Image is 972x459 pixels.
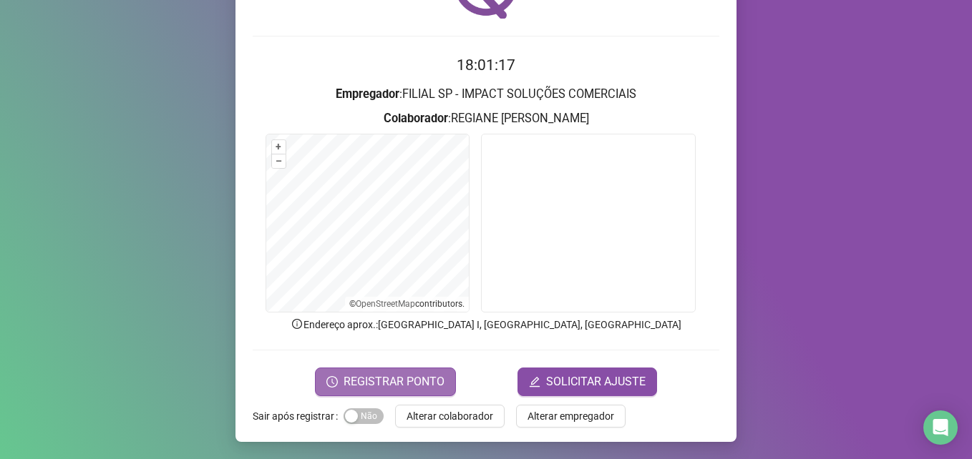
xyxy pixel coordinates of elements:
span: edit [529,376,540,388]
h3: : FILIAL SP - IMPACT SOLUÇÕES COMERCIAIS [253,85,719,104]
h3: : REGIANE [PERSON_NAME] [253,109,719,128]
span: SOLICITAR AJUSTE [546,373,646,390]
button: Alterar empregador [516,405,626,428]
button: + [272,140,286,154]
p: Endereço aprox. : [GEOGRAPHIC_DATA] I, [GEOGRAPHIC_DATA], [GEOGRAPHIC_DATA] [253,317,719,332]
li: © contributors. [349,299,465,309]
label: Sair após registrar [253,405,344,428]
button: editSOLICITAR AJUSTE [517,367,657,396]
span: Alterar colaborador [407,408,493,424]
strong: Empregador [336,87,399,101]
span: info-circle [291,317,303,330]
button: – [272,154,286,168]
div: Open Intercom Messenger [923,410,958,445]
time: 18:01:17 [457,56,515,74]
a: OpenStreetMap [356,299,415,309]
span: Alterar empregador [528,408,614,424]
span: REGISTRAR PONTO [344,373,444,390]
span: clock-circle [326,376,338,388]
strong: Colaborador [384,112,448,125]
button: REGISTRAR PONTO [315,367,456,396]
button: Alterar colaborador [395,405,505,428]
